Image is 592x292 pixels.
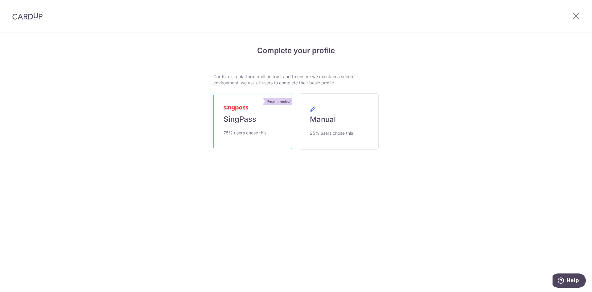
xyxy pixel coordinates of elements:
[12,12,43,20] img: CardUp
[213,74,379,86] p: CardUp is a platform built on trust and to ensure we maintain a secure environment, we ask all us...
[265,98,292,105] div: Recommended
[213,94,292,149] a: Recommended SingPass 75% users chose this
[300,93,379,150] a: Manual 25% users chose this
[213,45,379,56] h4: Complete your profile
[224,114,256,124] span: SingPass
[553,273,586,289] iframe: Opens a widget where you can find more information
[224,129,266,137] span: 75% users chose this
[224,106,248,111] img: MyInfoLogo
[310,129,353,137] span: 25% users chose this
[310,115,336,125] span: Manual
